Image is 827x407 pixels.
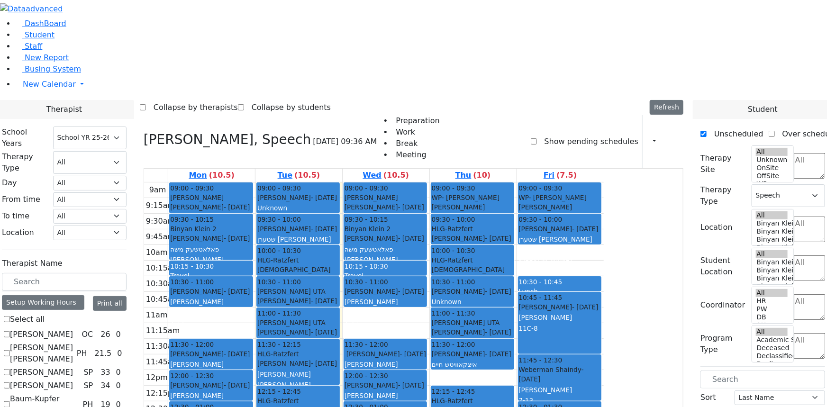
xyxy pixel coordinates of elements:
div: [PERSON_NAME] [257,193,339,202]
option: All [756,328,788,336]
textarea: Search [794,294,825,320]
option: Binyan Klein 4 [756,266,788,274]
div: [PERSON_NAME] [257,359,339,368]
div: SP [80,380,97,391]
div: [PERSON_NAME] [432,327,513,337]
div: [PERSON_NAME] [170,234,252,243]
option: Academic Support [756,336,788,344]
span: 09:30 - 10:00 [432,215,475,224]
span: Binyan Klein 2 [345,224,391,234]
div: Setup [669,134,674,150]
span: 10:30 - 11:00 [257,277,301,287]
textarea: Search [794,333,825,359]
span: Binyan Klein 2 [170,224,216,234]
div: שטערן [PERSON_NAME] [257,235,339,244]
div: Lunch [519,287,601,296]
label: To time [2,210,29,222]
span: 11:30 - 12:15 [257,340,301,349]
option: AH [756,321,788,329]
span: 09:30 - 10:00 [257,215,301,224]
span: DashBoard [25,19,66,28]
div: 11am [144,309,170,321]
span: Staff [25,42,42,51]
div: [PERSON_NAME] [345,380,426,390]
span: 10:30 - 11:00 [345,277,388,287]
label: Day [2,177,17,189]
div: [PERSON_NAME] [345,255,426,264]
div: 10:30am [144,278,182,289]
span: HLG-Ratzfert [257,349,299,359]
a: New Report [15,53,69,62]
div: [PERSON_NAME] [170,287,252,296]
label: Location [2,227,34,238]
div: 26 [99,329,112,340]
div: Unknown [519,245,601,255]
a: DashBoard [15,19,66,28]
span: 11:30 - 12:00 [170,340,214,349]
label: Therapy Type [700,184,746,207]
div: Report [661,134,665,150]
div: [PERSON_NAME] [345,349,426,359]
label: School Years [2,127,47,149]
span: 11:45 - 12:30 [519,355,563,365]
label: Program Type [700,333,746,355]
a: September 12, 2025 [542,169,579,182]
div: פרי א' [519,266,601,276]
span: 12:00 - 12:30 [345,371,388,380]
div: 9am [147,184,168,196]
option: Binyan Klein 5 [756,219,788,227]
div: [PERSON_NAME] [345,297,426,307]
div: 0 [114,367,123,378]
div: 12:15pm [144,388,182,399]
div: [PERSON_NAME] [345,360,426,369]
div: Unknown [257,203,339,213]
span: 10:45 - 11:45 [519,293,563,302]
li: Meeting [392,149,440,161]
span: HLG-Ratzfert [432,224,473,234]
a: Staff [15,42,42,51]
span: [PERSON_NAME] [345,193,398,202]
li: Work [392,127,440,138]
label: Therapist Name [2,258,63,269]
span: 09:30 - 10:00 [519,215,563,224]
div: 7-13 [519,396,601,405]
span: - [DATE] [224,203,250,211]
label: Unscheduled [707,127,763,142]
span: - [DATE] [224,288,250,295]
option: Binyan Klein 4 [756,227,788,235]
div: 34 [99,380,112,391]
div: [PERSON_NAME] [432,381,513,390]
div: Travel [170,271,252,280]
span: [PERSON_NAME] UTA [257,287,326,296]
div: [PERSON_NAME] [519,256,601,265]
span: - [DATE] [485,288,511,295]
textarea: Search [794,217,825,242]
label: Therapy Site [700,153,746,175]
a: September 11, 2025 [454,169,493,182]
span: HLG-Ratzfert [432,396,473,406]
li: Break [392,138,440,149]
div: איצקאוויטש חיים [432,360,513,369]
div: פאלאטשעק משה [345,244,426,254]
span: 10:15 - 10:30 [345,262,388,270]
div: PH [73,348,91,359]
span: 11:00 - 11:30 [257,308,301,318]
div: [PERSON_NAME] [257,327,339,337]
a: Student [15,30,55,39]
option: WP [756,180,788,188]
div: 1-11 [345,308,426,317]
input: Search [700,371,825,389]
span: - [DATE] [485,350,511,358]
div: [DEMOGRAPHIC_DATA][PERSON_NAME] [432,265,513,284]
div: Delete [678,134,683,149]
label: (10.5) [209,170,235,181]
div: 21.5 [93,348,114,359]
div: 33 [99,367,112,378]
div: [PERSON_NAME] [345,391,426,400]
div: [PERSON_NAME] [170,297,252,307]
span: - [DATE] [311,360,337,367]
span: - [DATE] [224,350,250,358]
div: 11:45am [144,356,182,368]
span: - [DATE] [485,328,511,336]
option: OffSite [756,172,788,180]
